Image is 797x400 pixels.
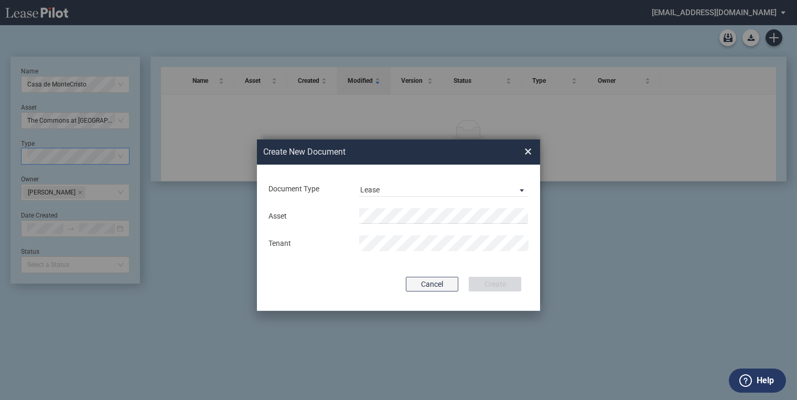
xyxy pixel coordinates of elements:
[257,139,540,311] md-dialog: Create New ...
[406,277,458,291] button: Cancel
[360,186,380,194] div: Lease
[262,184,353,194] div: Document Type
[524,143,532,160] span: ×
[359,181,529,197] md-select: Document Type: Lease
[262,211,353,222] div: Asset
[263,146,487,158] h2: Create New Document
[757,374,774,387] label: Help
[262,239,353,249] div: Tenant
[469,277,521,291] button: Create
